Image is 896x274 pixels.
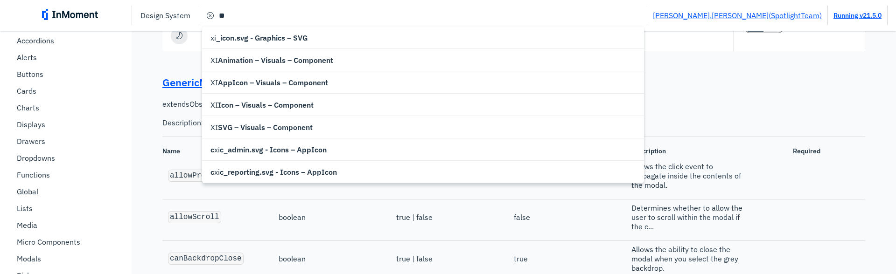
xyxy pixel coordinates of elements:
[17,120,45,129] p: Displays
[17,170,50,179] p: Functions
[631,245,746,273] span: Allows the ability to close the modal when you select the grey backdrop.
[210,122,218,133] span: XI
[42,9,98,20] img: inmoment_main_full_color
[162,75,255,89] a: GenericModalProps
[17,237,80,247] p: Micro Components
[17,153,55,163] p: Dropdowns
[631,162,746,190] span: Allows the click event to propagate inside the contents of the modal.
[279,212,306,222] span: boolean
[189,99,334,109] span: ObservablePropsMixin ( )
[210,99,218,110] span: XI
[216,32,308,43] span: _icon.svg - Graphics – SVG
[396,212,433,222] span: true | false
[162,118,865,127] pre: Description: {No description}
[514,212,530,222] span: false
[17,204,33,213] p: Lists
[218,99,314,110] span: Icon – Visuals – Component
[17,220,37,230] p: Media
[220,144,327,155] span: c_admin.svg - Icons – AppIcon
[631,203,746,231] span: Determines whether to allow the user to scroll within the modal if the c...
[218,77,328,88] span: AppIcon – Visuals – Component
[748,141,865,162] span: Required
[205,10,216,21] div: cancel icon
[279,254,306,263] span: boolean
[17,86,36,96] p: Cards
[218,122,313,133] span: SVG – Visuals – Component
[170,171,242,180] code: allowPropagation
[17,187,38,196] p: Global
[199,7,647,24] input: Search
[162,141,280,162] span: Name
[220,166,337,178] span: c_reporting.svg - Icons – AppIcon
[170,254,242,263] code: canBackdropClose
[210,166,214,178] span: c
[162,99,865,127] p: extends
[17,137,45,146] p: Drawers
[170,213,219,221] code: allowScroll
[17,53,37,62] p: Alerts
[210,144,214,155] span: c
[210,55,218,66] span: XI
[214,144,220,155] span: xi
[162,75,865,90] p: ( class )
[631,141,748,162] span: Description
[205,10,216,21] span: cancel circle icon
[214,166,220,178] span: xi
[653,11,822,20] a: [PERSON_NAME].[PERSON_NAME](SpotlightTeam)
[210,77,218,88] span: XI
[210,32,216,43] span: xi
[175,32,183,40] img: moon
[17,69,43,79] p: Buttons
[17,254,41,263] p: Modals
[17,103,39,112] p: Charts
[396,254,433,263] span: true | false
[218,55,333,66] span: Animation – Visuals – Component
[514,254,528,263] span: true
[140,11,190,20] p: Design System
[833,11,882,20] a: Running v21.5.0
